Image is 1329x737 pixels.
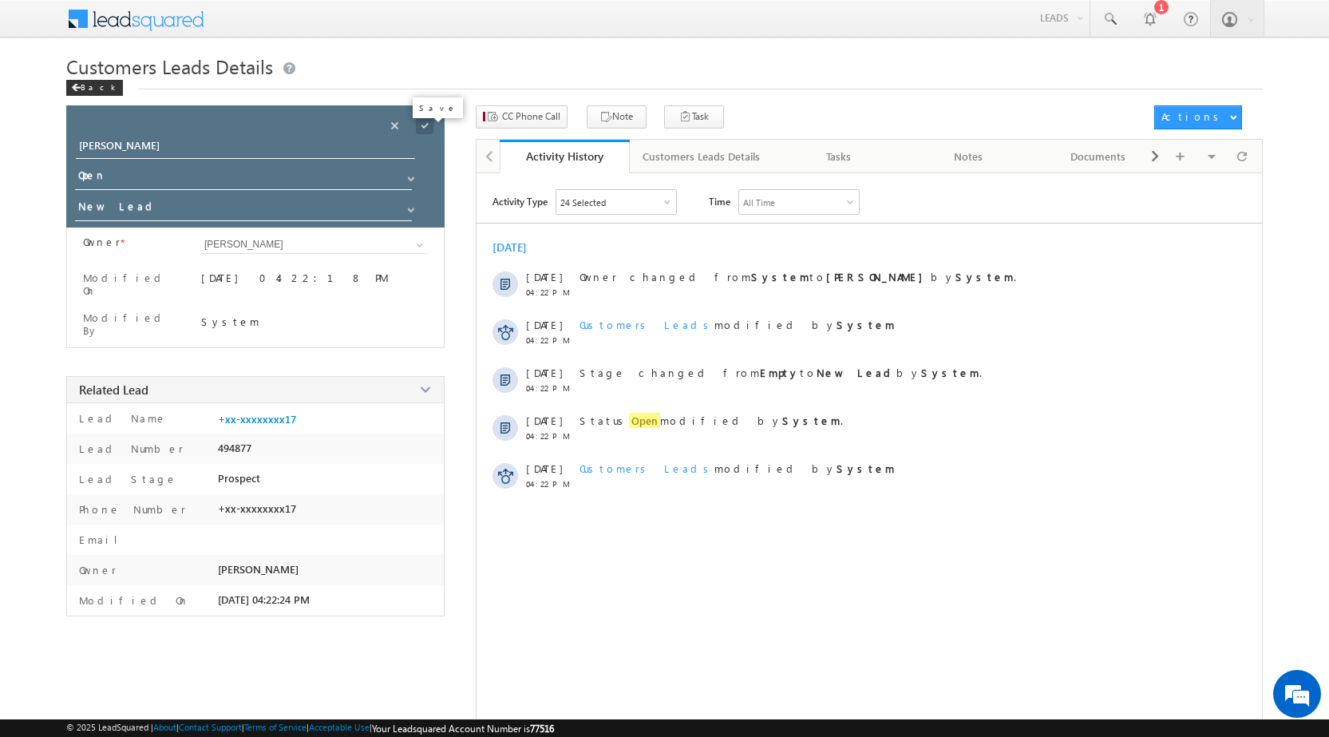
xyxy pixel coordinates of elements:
input: Opportunity Name Opportunity Name [76,137,415,159]
span: [DATE] [526,366,562,379]
button: Actions [1154,105,1242,129]
input: Type to Search [201,236,428,254]
input: Status [75,165,412,190]
span: Customers Leads [579,462,714,475]
span: 04:22 PM [526,335,574,345]
span: Status modified by . [579,413,843,428]
a: Activity History [500,140,630,173]
div: Documents [1046,147,1149,166]
a: Acceptable Use [309,722,370,732]
div: Minimize live chat window [262,8,300,46]
span: Prospect [218,472,260,485]
div: All Time [743,197,775,208]
span: +xx-xxxxxxxx17 [218,502,296,515]
div: Actions [1161,109,1224,124]
a: Notes [904,140,1034,173]
span: [PERSON_NAME] [218,563,299,576]
div: System [201,315,428,328]
div: Notes [917,147,1020,166]
strong: System [837,462,895,475]
div: Activity History [512,149,618,164]
label: Phone Number [75,502,186,516]
label: Lead Name [75,411,167,425]
span: Open [629,413,660,428]
strong: New Lead [817,366,896,379]
div: Chat with us now [83,84,268,105]
span: [DATE] 04:22:24 PM [218,593,310,606]
button: Task [664,105,724,129]
button: Note [587,105,647,129]
p: Save [419,102,457,113]
span: Activity Type [492,189,548,213]
span: modified by [579,318,895,331]
div: Owner Changed,Status Changed,Stage Changed,Source Changed,Notes & 19 more.. [556,190,676,214]
a: Customers Leads Details [630,140,774,173]
span: Stage changed from to by . [579,366,982,379]
span: 04:22 PM [526,287,574,297]
img: d_60004797649_company_0_60004797649 [27,84,67,105]
button: CC Phone Call [476,105,568,129]
a: Show All Items [408,237,428,253]
span: Time [709,189,730,213]
span: Your Leadsquared Account Number is [372,723,554,735]
span: Related Lead [79,382,148,398]
span: © 2025 LeadSquared | | | | | [66,722,554,735]
span: 04:22 PM [526,383,574,393]
span: 04:22 PM [526,431,574,441]
a: Documents [1034,140,1164,173]
div: 24 Selected [560,197,606,208]
input: Stage [75,196,412,221]
span: modified by [579,462,895,475]
div: [DATE] [492,240,544,255]
label: Lead Stage [75,472,177,485]
a: About [153,722,176,732]
a: Show All Items [399,167,419,183]
label: Modified On [75,593,189,607]
label: Lead Number [75,442,184,455]
label: Owner [83,236,121,248]
textarea: Type your message and hit 'Enter' [21,148,291,478]
span: [DATE] [526,318,562,331]
span: 77516 [530,723,554,735]
strong: System [955,270,1014,283]
strong: System [837,318,895,331]
span: 494877 [218,442,251,454]
a: Terms of Service [244,722,307,732]
a: Contact Support [179,722,242,732]
div: Back [66,80,123,96]
strong: [PERSON_NAME] [826,270,931,283]
span: [DATE] [526,462,562,475]
a: +xx-xxxxxxxx17 [218,413,296,426]
strong: Empty [760,366,800,379]
span: [DATE] [526,270,562,283]
span: 04:22 PM [526,479,574,489]
label: Email [75,533,130,546]
span: Customers Leads Details [66,53,273,79]
span: CC Phone Call [502,109,560,124]
span: Owner changed from to by . [579,270,1016,283]
span: [DATE] [526,414,562,427]
strong: System [751,270,809,283]
div: [DATE] 04:22:18 PM [201,271,428,293]
strong: System [782,414,841,427]
label: Owner [75,563,117,577]
label: Modified On [83,271,181,297]
a: Show All Items [399,198,419,214]
strong: System [921,366,979,379]
div: Tasks [787,147,890,166]
a: Tasks [774,140,904,173]
label: Modified By [83,311,181,337]
div: Customers Leads Details [643,147,760,166]
em: Start Chat [217,492,290,513]
span: Customers Leads [579,318,714,331]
